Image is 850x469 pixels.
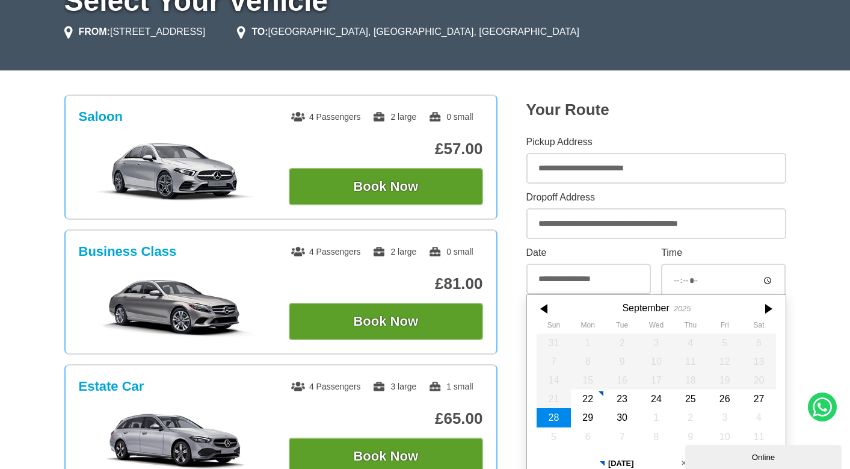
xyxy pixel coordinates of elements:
[428,247,473,256] span: 0 small
[661,248,786,258] label: Time
[237,25,579,39] li: [GEOGRAPHIC_DATA], [GEOGRAPHIC_DATA], [GEOGRAPHIC_DATA]
[291,247,361,256] span: 4 Passengers
[526,248,651,258] label: Date
[428,112,473,122] span: 0 small
[79,26,110,37] strong: FROM:
[526,193,786,202] label: Dropoff Address
[428,382,473,391] span: 1 small
[372,247,416,256] span: 2 large
[685,443,844,469] iframe: chat widget
[289,168,483,205] button: Book Now
[289,140,483,158] p: £57.00
[372,382,416,391] span: 3 large
[79,244,177,259] h3: Business Class
[85,141,266,202] img: Saloon
[526,101,786,119] h2: Your Route
[251,26,268,37] strong: TO:
[85,276,266,337] img: Business Class
[372,112,416,122] span: 2 large
[79,109,123,125] h3: Saloon
[526,137,786,147] label: Pickup Address
[79,379,144,394] h3: Estate Car
[289,303,483,340] button: Book Now
[291,112,361,122] span: 4 Passengers
[289,409,483,428] p: £65.00
[289,275,483,293] p: £81.00
[64,25,206,39] li: [STREET_ADDRESS]
[291,382,361,391] span: 4 Passengers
